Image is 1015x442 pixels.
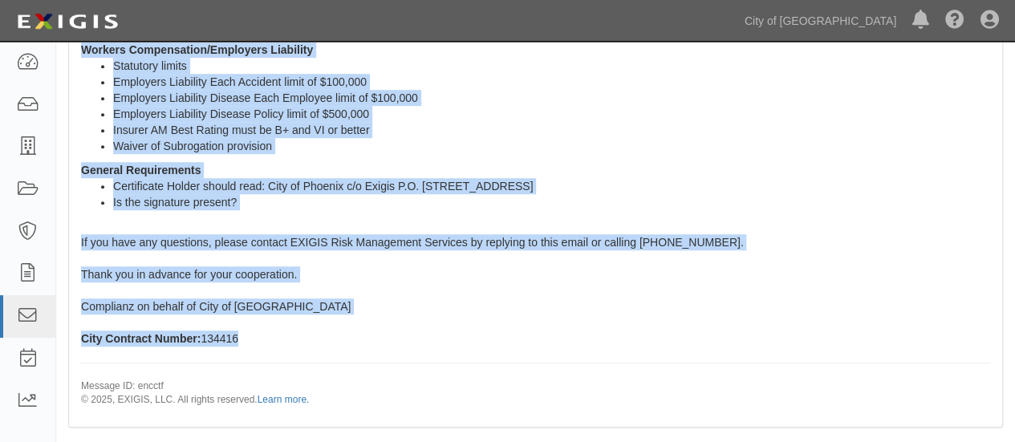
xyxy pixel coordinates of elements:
i: Help Center - Complianz [945,11,964,30]
a: Learn more. [258,394,310,405]
strong: Workers Compensation/Employers Liability [81,43,313,56]
li: Employers Liability Disease Policy limit of $500,000 [113,106,990,122]
li: Is the signature present? [113,194,990,210]
a: City of [GEOGRAPHIC_DATA] [737,5,904,37]
strong: General Requirements [81,164,201,176]
li: Employers Liability Disease Each Employee limit of $100,000 [113,90,990,106]
li: Statutory limits [113,58,990,74]
img: logo-5460c22ac91f19d4615b14bd174203de0afe785f0fc80cf4dbbc73dc1793850b.png [12,7,123,36]
p: Message ID: encctf © 2025, EXIGIS, LLC. All rights reserved. [81,379,990,407]
li: Certificate Holder should read: City of Phoenix c/o Exigis P.O. [STREET_ADDRESS] [113,178,990,194]
b: City Contract Number: [81,332,201,345]
li: Insurer AM Best Rating must be B+ and VI or better [113,122,990,138]
li: Waiver of Subrogation provision [113,138,990,154]
li: Employers Liability Each Accident limit of $100,000 [113,74,990,90]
